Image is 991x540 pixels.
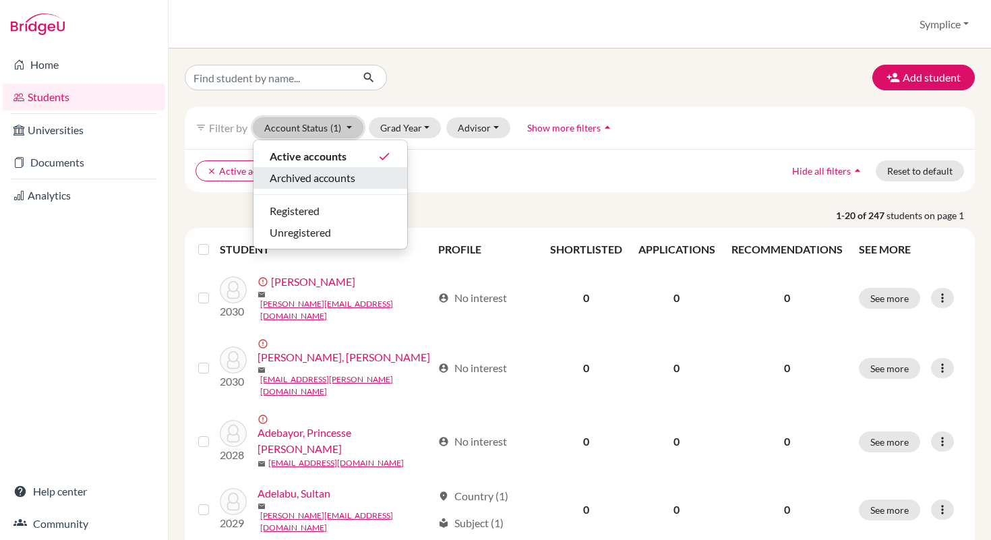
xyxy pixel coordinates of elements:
span: Unregistered [270,224,331,241]
button: See more [859,358,920,379]
button: See more [859,431,920,452]
img: Adam, Nuria Traudi [220,347,247,373]
th: STUDENT [220,233,429,266]
strong: 1-20 of 247 [836,208,887,222]
button: Unregistered [253,222,407,243]
p: 2028 [220,447,247,463]
a: [EMAIL_ADDRESS][PERSON_NAME][DOMAIN_NAME] [260,373,431,398]
td: 0 [630,330,723,406]
i: arrow_drop_up [851,164,864,177]
p: 0 [731,502,843,518]
button: Hide all filtersarrow_drop_up [781,160,876,181]
i: arrow_drop_up [601,121,614,134]
button: Add student [872,65,975,90]
a: [PERSON_NAME][EMAIL_ADDRESS][DOMAIN_NAME] [260,510,431,534]
div: Subject (1) [438,515,504,531]
span: Hide all filters [792,165,851,177]
button: Registered [253,200,407,222]
span: Registered [270,203,320,219]
a: [PERSON_NAME][EMAIL_ADDRESS][DOMAIN_NAME] [260,298,431,322]
p: 2030 [220,373,247,390]
td: 0 [630,406,723,477]
td: 0 [542,406,630,477]
span: error_outline [258,414,271,425]
a: Analytics [3,182,165,209]
button: clearActive accounts [196,160,297,181]
button: Active accountsdone [253,146,407,167]
div: No interest [438,433,507,450]
i: clear [207,167,216,176]
span: local_library [438,518,449,529]
span: location_on [438,491,449,502]
td: 0 [542,266,630,330]
div: Country (1) [438,488,508,504]
img: Bridge-U [11,13,65,35]
span: mail [258,460,266,468]
span: Active accounts [270,148,347,164]
a: Students [3,84,165,111]
th: SHORTLISTED [542,233,630,266]
button: See more [859,288,920,309]
button: Show more filtersarrow_drop_up [516,117,626,138]
input: Find student by name... [185,65,352,90]
span: account_circle [438,436,449,447]
div: No interest [438,290,507,306]
div: No interest [438,360,507,376]
img: Adelabu, Sultan [220,488,247,515]
i: done [378,150,391,163]
span: account_circle [438,293,449,303]
button: Account Status(1) [253,117,363,138]
span: students on page 1 [887,208,975,222]
i: filter_list [196,122,206,133]
p: 2030 [220,303,247,320]
span: mail [258,366,266,374]
p: 0 [731,290,843,306]
p: 0 [731,433,843,450]
th: APPLICATIONS [630,233,723,266]
img: Adebayor, Princesse Kendra Kelly Emiola [220,420,247,447]
a: Universities [3,117,165,144]
span: error_outline [258,338,271,349]
th: SEE MORE [851,233,969,266]
a: Documents [3,149,165,176]
span: account_circle [438,363,449,373]
button: Advisor [446,117,510,138]
a: [EMAIL_ADDRESS][DOMAIN_NAME] [268,457,404,469]
th: RECOMMENDATIONS [723,233,851,266]
td: 0 [542,330,630,406]
a: Adelabu, Sultan [258,485,330,502]
div: Account Status(1) [253,140,408,249]
a: Home [3,51,165,78]
img: Abdulai, Imani Pangasur [220,276,247,303]
td: 0 [630,266,723,330]
th: PROFILE [430,233,542,266]
p: 2029 [220,515,247,531]
a: [PERSON_NAME] [271,274,355,290]
span: Show more filters [527,122,601,133]
a: Help center [3,478,165,505]
span: error_outline [258,276,271,287]
button: Grad Year [369,117,442,138]
button: Symplice [913,11,975,37]
p: 0 [731,360,843,376]
span: mail [258,291,266,299]
span: Archived accounts [270,170,355,186]
a: Community [3,510,165,537]
span: mail [258,502,266,510]
a: Adebayor, Princesse [PERSON_NAME] [258,425,431,457]
button: Reset to default [876,160,964,181]
button: Archived accounts [253,167,407,189]
button: See more [859,500,920,520]
span: (1) [330,122,341,133]
span: Filter by [209,121,247,134]
a: [PERSON_NAME], [PERSON_NAME] [258,349,430,365]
